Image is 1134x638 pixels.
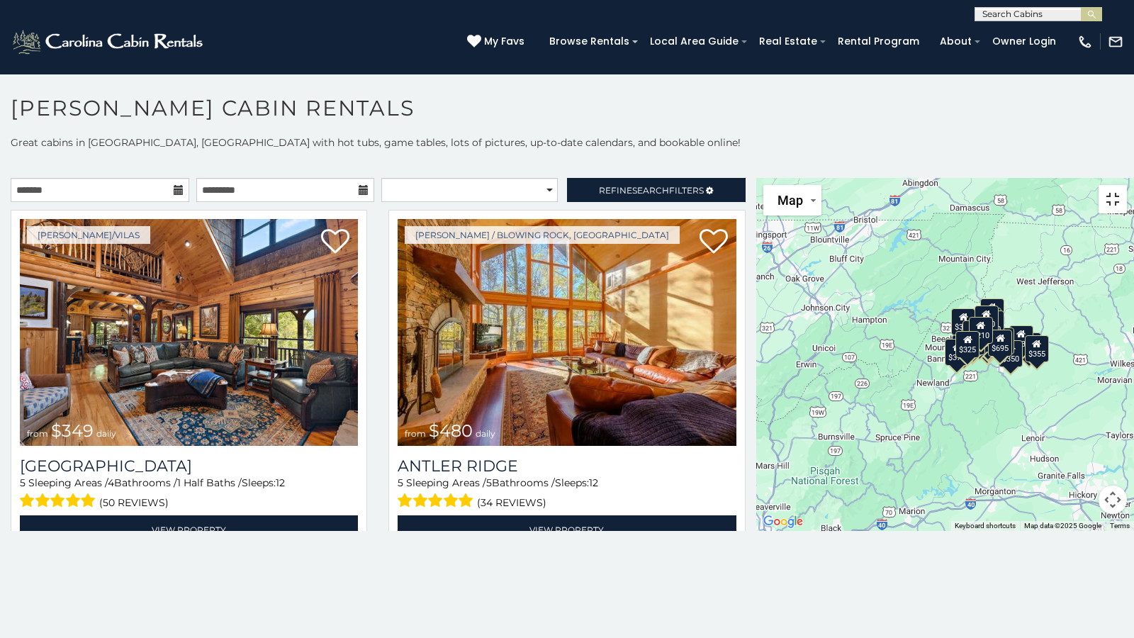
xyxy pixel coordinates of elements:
[484,34,524,49] span: My Favs
[643,30,746,52] a: Local Area Guide
[398,476,736,512] div: Sleeping Areas / Bathrooms / Sleeps:
[398,219,736,446] a: Antler Ridge from $480 daily
[476,428,495,439] span: daily
[1077,34,1093,50] img: phone-regular-white.png
[1099,486,1127,514] button: Map camera controls
[952,308,976,335] div: $305
[956,331,980,358] div: $325
[276,476,285,489] span: 12
[975,306,999,332] div: $320
[27,226,150,244] a: [PERSON_NAME]/Vilas
[398,515,736,544] a: View Property
[1099,185,1127,213] button: Toggle fullscreen view
[429,420,473,441] span: $480
[1025,335,1049,362] div: $355
[405,428,426,439] span: from
[752,30,824,52] a: Real Estate
[20,219,358,446] a: Diamond Creek Lodge from $349 daily
[99,493,169,512] span: (50 reviews)
[599,185,704,196] span: Refine Filters
[20,515,358,544] a: View Property
[108,476,114,489] span: 4
[467,34,528,50] a: My Favs
[961,328,985,355] div: $395
[398,219,736,446] img: Antler Ridge
[831,30,926,52] a: Rental Program
[760,513,807,531] a: Open this area in Google Maps (opens a new window)
[632,185,669,196] span: Search
[567,178,746,202] a: RefineSearchFilters
[763,185,821,216] button: Change map style
[1009,325,1033,352] div: $930
[945,339,970,366] div: $375
[589,476,598,489] span: 12
[777,193,803,208] span: Map
[20,457,358,476] h3: Diamond Creek Lodge
[20,219,358,446] img: Diamond Creek Lodge
[989,330,1013,357] div: $695
[20,476,26,489] span: 5
[1024,522,1101,530] span: Map data ©2025 Google
[1110,522,1130,530] a: Terms
[985,30,1063,52] a: Owner Login
[20,457,358,476] a: [GEOGRAPHIC_DATA]
[20,476,358,512] div: Sleeping Areas / Bathrooms / Sleeps:
[760,513,807,531] img: Google
[11,28,207,56] img: White-1-2.png
[477,493,546,512] span: (34 reviews)
[398,457,736,476] a: Antler Ridge
[177,476,242,489] span: 1 Half Baths /
[96,428,116,439] span: daily
[700,228,728,257] a: Add to favorites
[1108,34,1123,50] img: mail-regular-white.png
[542,30,636,52] a: Browse Rentals
[486,476,492,489] span: 5
[933,30,979,52] a: About
[51,420,94,441] span: $349
[398,476,403,489] span: 5
[980,298,1004,325] div: $525
[321,228,349,257] a: Add to favorites
[969,317,993,344] div: $210
[405,226,680,244] a: [PERSON_NAME] / Blowing Rock, [GEOGRAPHIC_DATA]
[955,521,1016,531] button: Keyboard shortcuts
[27,428,48,439] span: from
